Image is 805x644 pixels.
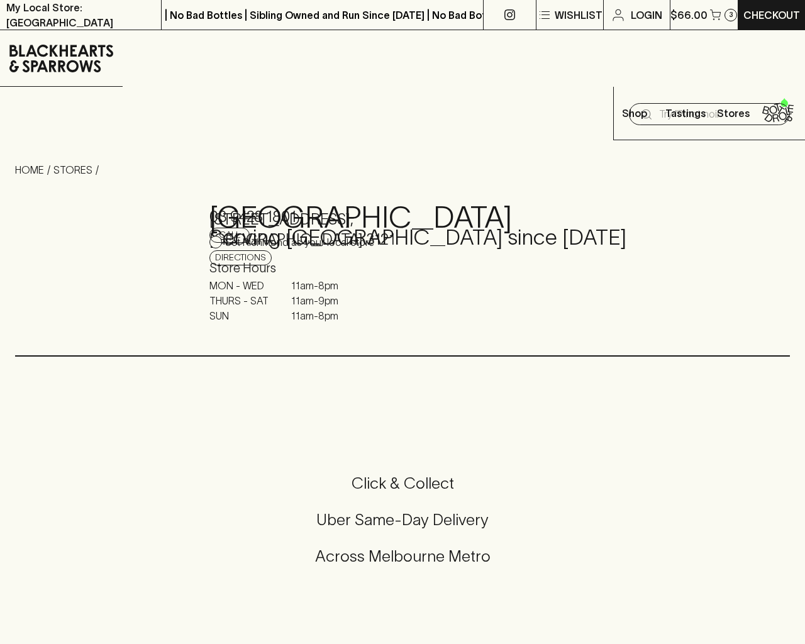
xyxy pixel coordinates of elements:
[15,164,44,175] a: HOME
[729,11,733,18] p: 3
[15,423,790,633] div: Call to action block
[614,87,662,140] button: Shop
[670,8,708,23] p: $66.00
[622,106,647,121] p: Shop
[53,164,92,175] a: STORES
[743,8,800,23] p: Checkout
[555,8,602,23] p: Wishlist
[15,509,790,530] h5: Uber Same-Day Delivery
[709,87,757,140] a: Stores
[631,8,662,23] p: Login
[659,104,780,125] input: Try "Pinot noir"
[15,546,790,567] h5: Across Melbourne Metro
[15,473,790,494] h5: Click & Collect
[662,87,709,140] a: Tastings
